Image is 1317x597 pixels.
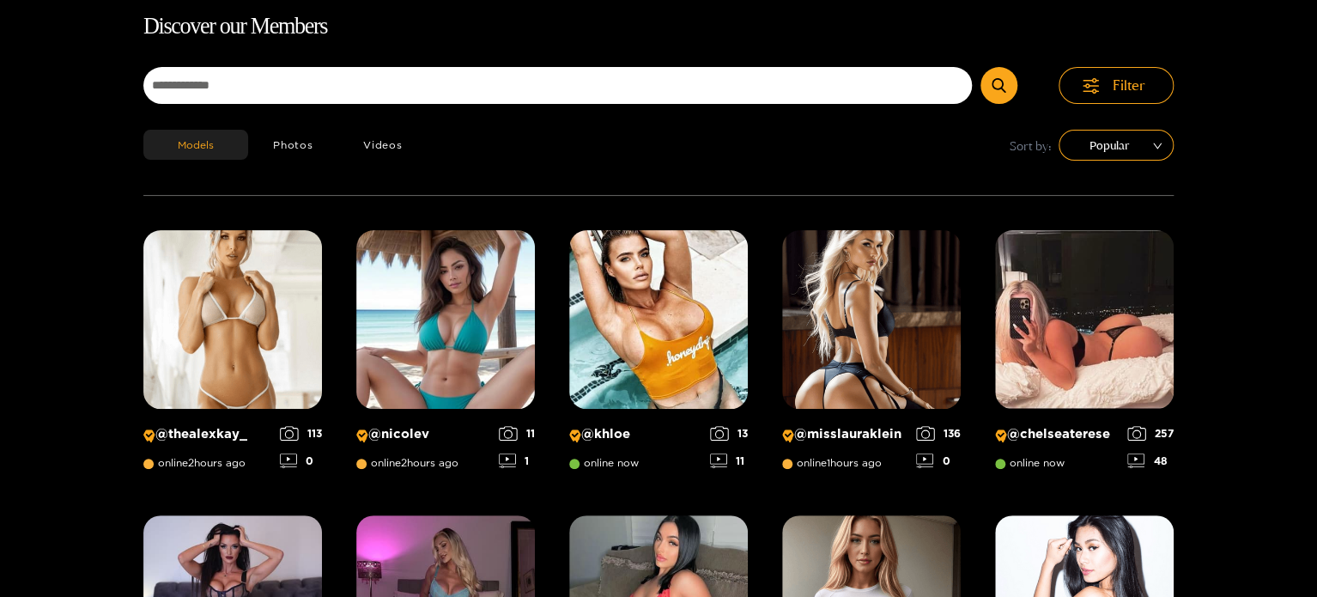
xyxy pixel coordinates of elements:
[499,426,535,441] div: 11
[338,130,428,160] button: Videos
[143,426,271,442] p: @ thealexkay_
[782,457,882,469] span: online 1 hours ago
[710,426,748,441] div: 13
[1127,454,1174,468] div: 48
[356,426,490,442] p: @ nicolev
[1059,130,1174,161] div: sort
[1010,136,1052,155] span: Sort by:
[782,230,961,409] img: Creator Profile Image: misslauraklein
[143,130,248,160] button: Models
[1071,132,1161,158] span: Popular
[995,457,1065,469] span: online now
[143,9,1174,45] h1: Discover our Members
[280,426,322,441] div: 113
[143,230,322,481] a: Creator Profile Image: thealexkay_@thealexkay_online2hours ago1130
[916,454,961,468] div: 0
[356,230,535,409] img: Creator Profile Image: nicolev
[710,454,748,468] div: 11
[1059,67,1174,104] button: Filter
[1127,426,1174,441] div: 257
[356,230,535,481] a: Creator Profile Image: nicolev@nicolevonline2hours ago111
[569,457,639,469] span: online now
[499,454,535,468] div: 1
[569,230,748,409] img: Creator Profile Image: khloe
[143,230,322,409] img: Creator Profile Image: thealexkay_
[356,457,458,469] span: online 2 hours ago
[248,130,338,160] button: Photos
[569,230,748,481] a: Creator Profile Image: khloe@khloeonline now1311
[143,457,246,469] span: online 2 hours ago
[569,426,701,442] p: @ khloe
[995,230,1174,409] img: Creator Profile Image: chelseaterese
[782,426,907,442] p: @ misslauraklein
[995,230,1174,481] a: Creator Profile Image: chelseaterese@chelseatereseonline now25748
[995,426,1119,442] p: @ chelseaterese
[980,67,1017,104] button: Submit Search
[916,426,961,441] div: 136
[1113,76,1145,95] span: Filter
[782,230,961,481] a: Creator Profile Image: misslauraklein@misslaurakleinonline1hours ago1360
[280,454,322,468] div: 0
